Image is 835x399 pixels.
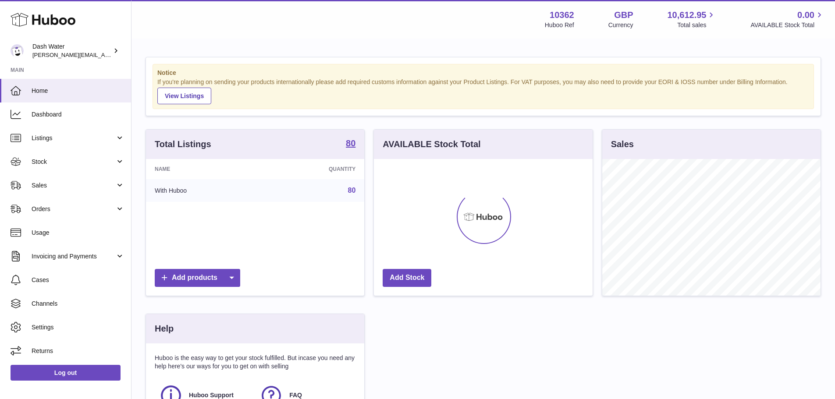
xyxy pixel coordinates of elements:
[750,9,824,29] a: 0.00 AVAILABLE Stock Total
[32,347,124,355] span: Returns
[545,21,574,29] div: Huboo Ref
[146,159,261,179] th: Name
[155,354,355,371] p: Huboo is the easy way to get your stock fulfilled. But incase you need any help here's our ways f...
[155,269,240,287] a: Add products
[32,110,124,119] span: Dashboard
[383,269,431,287] a: Add Stock
[32,323,124,332] span: Settings
[608,21,633,29] div: Currency
[157,78,809,104] div: If you're planning on sending your products internationally please add required customs informati...
[261,159,364,179] th: Quantity
[348,187,356,194] a: 80
[32,158,115,166] span: Stock
[667,9,706,21] span: 10,612.95
[797,9,814,21] span: 0.00
[32,205,115,213] span: Orders
[157,88,211,104] a: View Listings
[11,44,24,57] img: james@dash-water.com
[32,87,124,95] span: Home
[32,252,115,261] span: Invoicing and Payments
[32,51,176,58] span: [PERSON_NAME][EMAIL_ADDRESS][DOMAIN_NAME]
[346,139,355,149] a: 80
[383,138,480,150] h3: AVAILABLE Stock Total
[611,138,634,150] h3: Sales
[550,9,574,21] strong: 10362
[750,21,824,29] span: AVAILABLE Stock Total
[157,69,809,77] strong: Notice
[677,21,716,29] span: Total sales
[11,365,121,381] a: Log out
[32,300,124,308] span: Channels
[155,138,211,150] h3: Total Listings
[32,181,115,190] span: Sales
[346,139,355,148] strong: 80
[32,42,111,59] div: Dash Water
[155,323,174,335] h3: Help
[32,229,124,237] span: Usage
[32,276,124,284] span: Cases
[614,9,633,21] strong: GBP
[32,134,115,142] span: Listings
[667,9,716,29] a: 10,612.95 Total sales
[146,179,261,202] td: With Huboo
